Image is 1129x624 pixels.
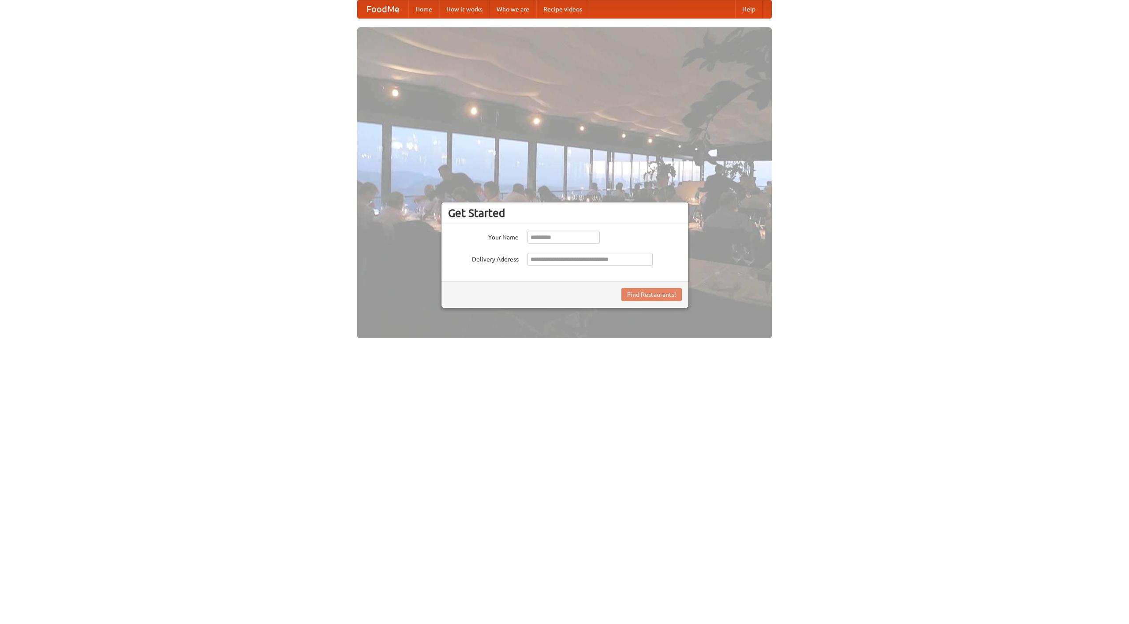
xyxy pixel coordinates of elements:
a: Recipe videos [536,0,589,18]
label: Delivery Address [448,253,519,264]
label: Your Name [448,231,519,242]
a: Who we are [490,0,536,18]
a: FoodMe [358,0,408,18]
button: Find Restaurants! [621,288,682,301]
a: How it works [439,0,490,18]
h3: Get Started [448,206,682,220]
a: Home [408,0,439,18]
a: Help [735,0,763,18]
